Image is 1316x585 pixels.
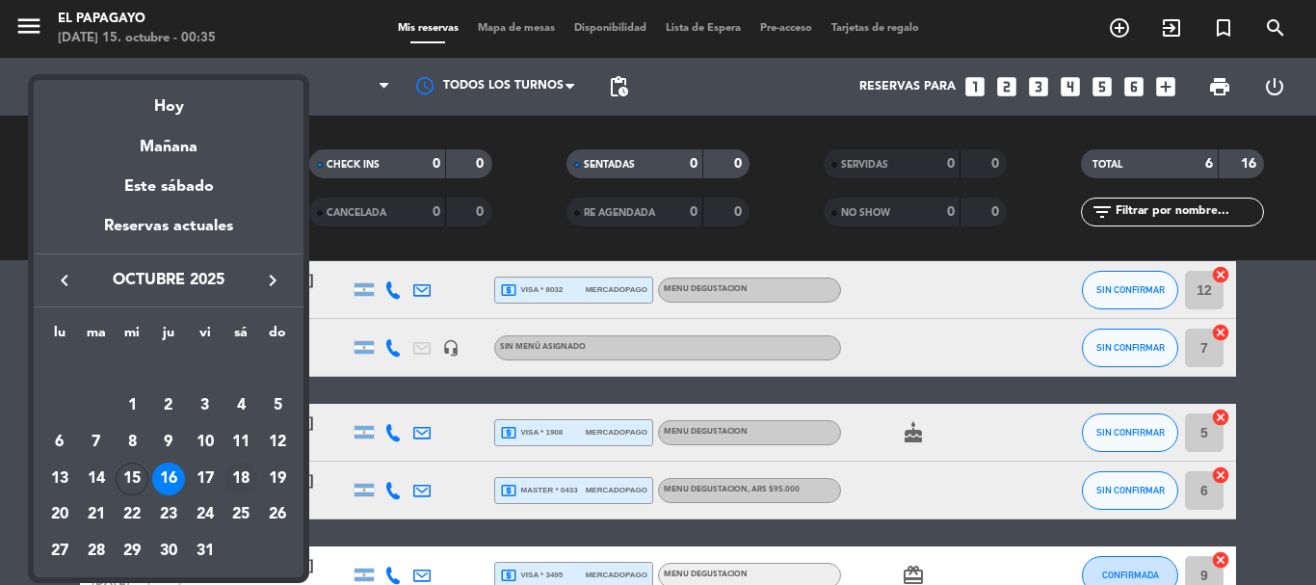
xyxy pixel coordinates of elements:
div: 8 [116,426,148,459]
td: 2 de octubre de 2025 [150,388,187,425]
td: 29 de octubre de 2025 [114,533,150,570]
td: 10 de octubre de 2025 [187,424,224,461]
td: 25 de octubre de 2025 [224,497,260,534]
div: 5 [261,389,294,422]
div: 30 [152,535,185,568]
div: 12 [261,426,294,459]
th: domingo [259,322,296,352]
td: OCT. [41,352,296,388]
td: 16 de octubre de 2025 [150,461,187,497]
div: 13 [43,463,76,495]
div: 7 [80,426,113,459]
td: 19 de octubre de 2025 [259,461,296,497]
td: 18 de octubre de 2025 [224,461,260,497]
td: 17 de octubre de 2025 [187,461,224,497]
div: 17 [189,463,222,495]
td: 4 de octubre de 2025 [224,388,260,425]
div: 6 [43,426,76,459]
td: 21 de octubre de 2025 [78,497,115,534]
td: 22 de octubre de 2025 [114,497,150,534]
div: Reservas actuales [34,214,303,253]
td: 20 de octubre de 2025 [41,497,78,534]
div: 9 [152,426,185,459]
div: 25 [224,499,257,532]
th: jueves [150,322,187,352]
div: 11 [224,426,257,459]
div: 19 [261,463,294,495]
th: sábado [224,322,260,352]
td: 5 de octubre de 2025 [259,388,296,425]
div: 3 [189,389,222,422]
td: 12 de octubre de 2025 [259,424,296,461]
div: 24 [189,499,222,532]
th: viernes [187,322,224,352]
div: Mañana [34,120,303,160]
td: 8 de octubre de 2025 [114,424,150,461]
td: 11 de octubre de 2025 [224,424,260,461]
div: 28 [80,535,113,568]
div: 20 [43,499,76,532]
div: 21 [80,499,113,532]
button: keyboard_arrow_right [255,268,290,293]
td: 27 de octubre de 2025 [41,533,78,570]
div: 27 [43,535,76,568]
td: 7 de octubre de 2025 [78,424,115,461]
td: 28 de octubre de 2025 [78,533,115,570]
td: 31 de octubre de 2025 [187,533,224,570]
div: 15 [116,463,148,495]
button: keyboard_arrow_left [47,268,82,293]
div: 16 [152,463,185,495]
div: Hoy [34,80,303,120]
div: Este sábado [34,160,303,214]
div: 26 [261,499,294,532]
td: 13 de octubre de 2025 [41,461,78,497]
div: 31 [189,535,222,568]
td: 24 de octubre de 2025 [187,497,224,534]
td: 9 de octubre de 2025 [150,424,187,461]
div: 22 [116,499,148,532]
td: 1 de octubre de 2025 [114,388,150,425]
i: keyboard_arrow_left [53,269,76,292]
th: lunes [41,322,78,352]
div: 10 [189,426,222,459]
td: 14 de octubre de 2025 [78,461,115,497]
div: 29 [116,535,148,568]
td: 6 de octubre de 2025 [41,424,78,461]
th: miércoles [114,322,150,352]
td: 26 de octubre de 2025 [259,497,296,534]
th: martes [78,322,115,352]
td: 30 de octubre de 2025 [150,533,187,570]
i: keyboard_arrow_right [261,269,284,292]
td: 23 de octubre de 2025 [150,497,187,534]
div: 1 [116,389,148,422]
div: 18 [224,463,257,495]
div: 23 [152,499,185,532]
div: 14 [80,463,113,495]
span: octubre 2025 [82,268,255,293]
div: 4 [224,389,257,422]
td: 15 de octubre de 2025 [114,461,150,497]
div: 2 [152,389,185,422]
td: 3 de octubre de 2025 [187,388,224,425]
